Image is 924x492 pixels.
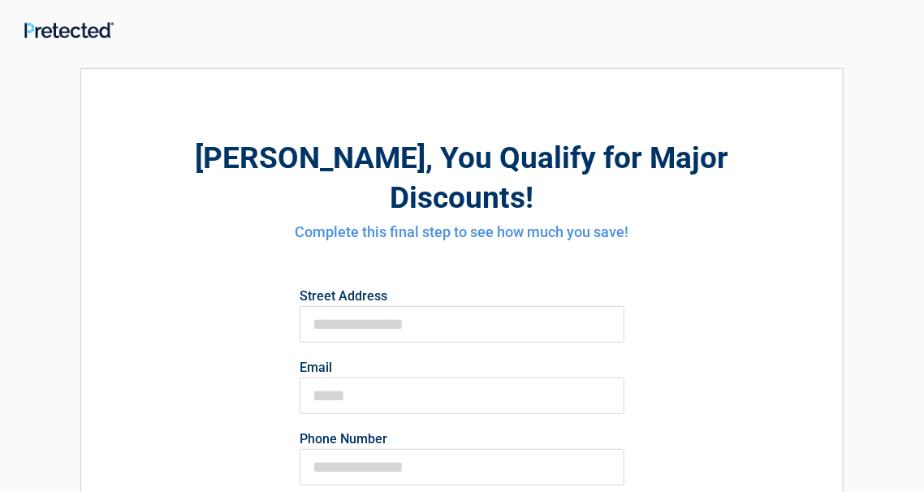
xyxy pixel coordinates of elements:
[300,290,624,303] label: Street Address
[171,138,753,218] h2: , You Qualify for Major Discounts!
[171,222,753,243] h4: Complete this final step to see how much you save!
[300,361,624,374] label: Email
[24,22,114,38] img: Main Logo
[300,433,624,446] label: Phone Number
[196,140,426,175] span: [PERSON_NAME]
